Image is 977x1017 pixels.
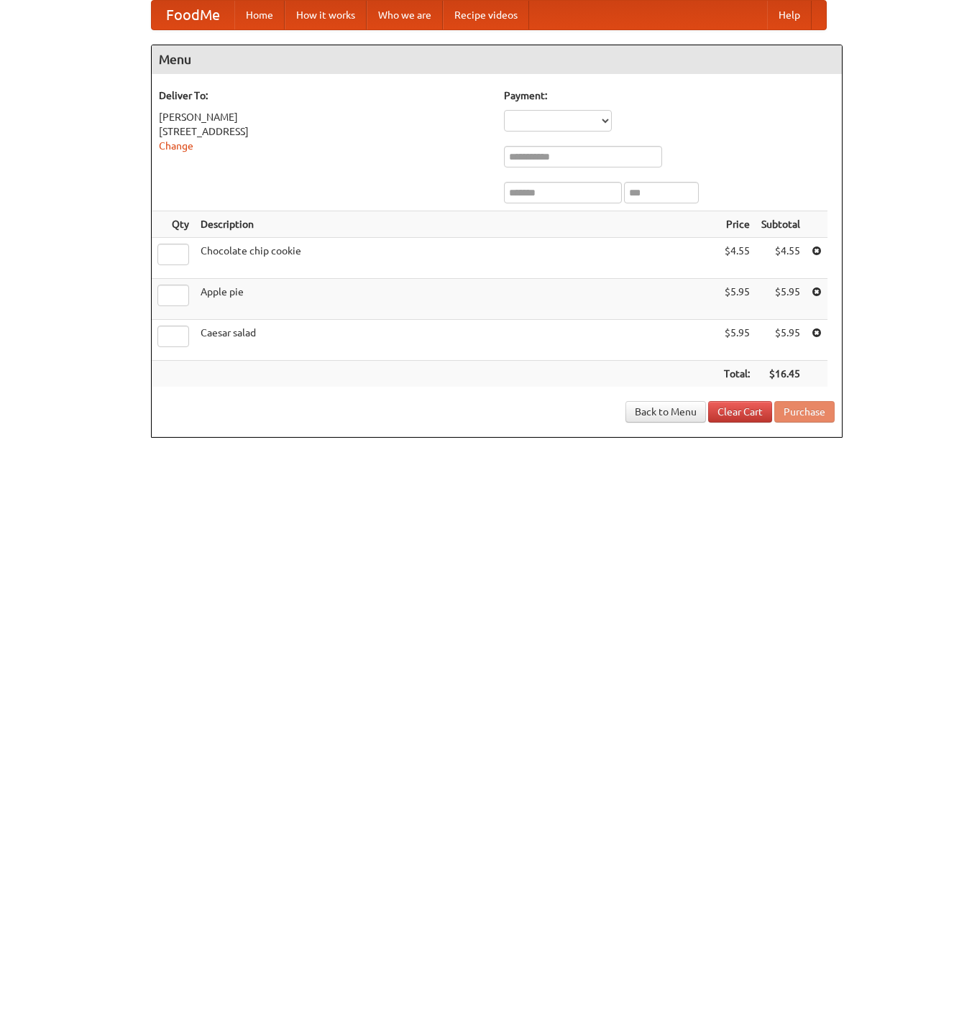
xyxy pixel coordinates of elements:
[285,1,367,29] a: How it works
[159,110,490,124] div: [PERSON_NAME]
[756,238,806,279] td: $4.55
[159,88,490,103] h5: Deliver To:
[504,88,835,103] h5: Payment:
[756,361,806,387] th: $16.45
[767,1,812,29] a: Help
[756,211,806,238] th: Subtotal
[718,320,756,361] td: $5.95
[718,238,756,279] td: $4.55
[367,1,443,29] a: Who we are
[195,211,718,238] th: Description
[756,320,806,361] td: $5.95
[152,211,195,238] th: Qty
[195,279,718,320] td: Apple pie
[718,361,756,387] th: Total:
[234,1,285,29] a: Home
[625,401,706,423] a: Back to Menu
[774,401,835,423] button: Purchase
[195,238,718,279] td: Chocolate chip cookie
[718,279,756,320] td: $5.95
[708,401,772,423] a: Clear Cart
[443,1,529,29] a: Recipe videos
[152,1,234,29] a: FoodMe
[159,140,193,152] a: Change
[152,45,842,74] h4: Menu
[159,124,490,139] div: [STREET_ADDRESS]
[718,211,756,238] th: Price
[195,320,718,361] td: Caesar salad
[756,279,806,320] td: $5.95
